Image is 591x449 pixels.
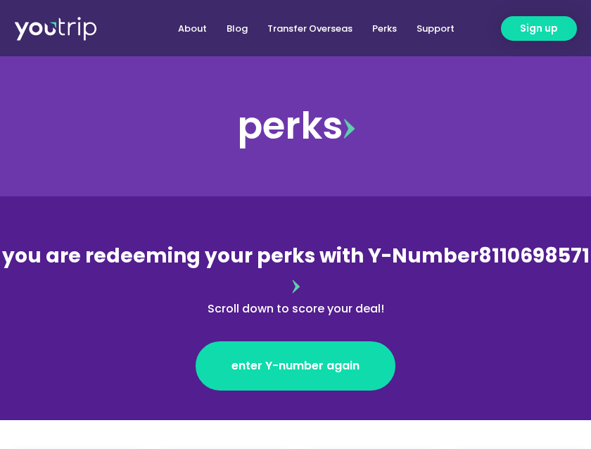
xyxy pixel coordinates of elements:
a: Transfer Overseas [258,15,362,42]
span: Sign up [520,21,558,36]
nav: Menu [127,15,464,42]
span: enter Y-number again [231,358,360,374]
a: Perks [362,15,407,42]
span: you are redeeming your perks with Y-Number [2,242,478,270]
a: Support [407,15,464,42]
a: Sign up [501,16,577,41]
a: About [168,15,217,42]
a: enter Y-number again [196,341,395,391]
a: Blog [217,15,258,42]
